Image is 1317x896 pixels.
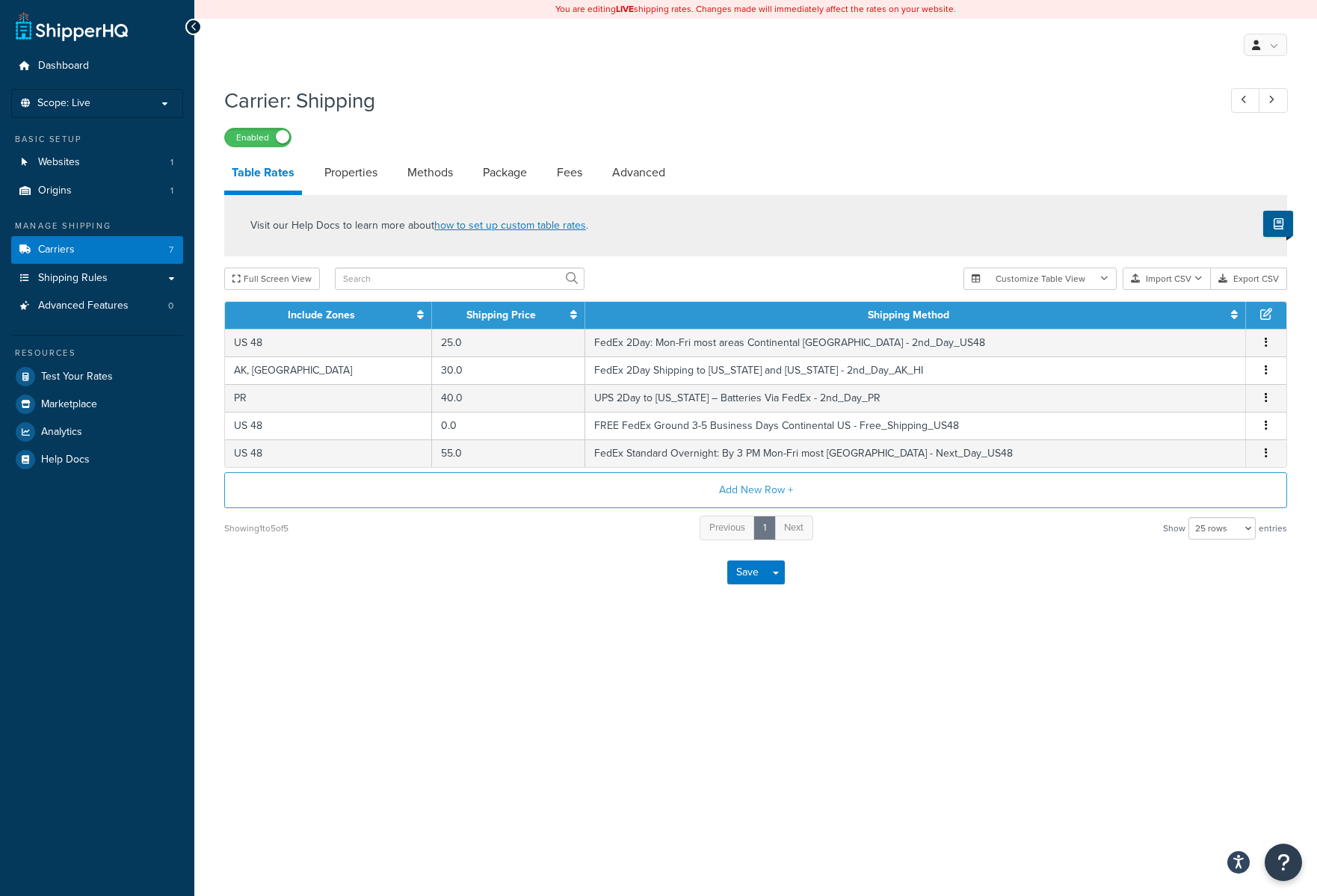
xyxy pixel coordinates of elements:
a: Fees [549,155,590,191]
li: Carriers [11,236,183,264]
td: US 48 [225,439,432,467]
a: Help Docs [11,446,183,473]
a: Shipping Method [868,307,949,323]
td: US 48 [225,329,432,356]
span: Previous [709,520,745,534]
span: Analytics [41,426,82,439]
div: Resources [11,347,183,359]
a: Test Your Rates [11,363,183,390]
a: Shipping Rules [11,265,183,292]
span: Shipping Rules [38,272,108,285]
li: Websites [11,149,183,176]
span: Origins [38,185,72,197]
td: 40.0 [432,384,586,412]
a: Marketplace [11,391,183,418]
span: 1 [170,185,173,197]
button: Export CSV [1211,268,1287,290]
a: Include Zones [288,307,355,323]
a: 1 [753,516,776,540]
a: Package [475,155,534,191]
span: 0 [168,300,173,312]
td: FedEx 2Day Shipping to [US_STATE] and [US_STATE] - 2nd_Day_AK_HI [585,356,1246,384]
b: LIVE [616,2,634,16]
a: Dashboard [11,52,183,80]
span: 1 [170,156,173,169]
button: Save [727,560,768,584]
span: Next [784,520,804,534]
a: Next [774,516,813,540]
button: Customize Table View [963,268,1117,290]
a: Carriers7 [11,236,183,264]
span: Websites [38,156,80,169]
div: Manage Shipping [11,220,183,232]
td: UPS 2Day to [US_STATE] – Batteries Via FedEx - 2nd_Day_PR [585,384,1246,412]
span: entries [1259,518,1287,539]
a: Previous Record [1231,88,1260,113]
a: Next Record [1259,88,1288,113]
h1: Carrier: Shipping [224,86,1203,115]
span: Advanced Features [38,300,129,312]
td: PR [225,384,432,412]
a: how to set up custom table rates [434,217,586,233]
span: Help Docs [41,454,90,466]
td: US 48 [225,412,432,439]
a: Properties [317,155,385,191]
span: Marketplace [41,398,97,411]
span: 7 [169,244,173,256]
button: Show Help Docs [1263,211,1293,237]
span: Dashboard [38,60,89,72]
td: 55.0 [432,439,586,467]
span: Scope: Live [37,97,90,110]
a: Advanced [605,155,673,191]
a: Methods [400,155,460,191]
a: Advanced Features0 [11,292,183,320]
a: Previous [700,516,755,540]
td: 25.0 [432,329,586,356]
a: Shipping Price [466,307,536,323]
button: Open Resource Center [1265,844,1302,881]
div: Basic Setup [11,133,183,146]
td: FREE FedEx Ground 3-5 Business Days Continental US - Free_Shipping_US48 [585,412,1246,439]
a: Table Rates [224,155,302,195]
a: Origins1 [11,177,183,205]
li: Advanced Features [11,292,183,320]
a: Websites1 [11,149,183,176]
span: Test Your Rates [41,371,113,383]
p: Visit our Help Docs to learn more about . [250,217,588,234]
td: AK, [GEOGRAPHIC_DATA] [225,356,432,384]
input: Search [335,268,585,290]
a: Analytics [11,418,183,445]
td: FedEx Standard Overnight: By 3 PM Mon-Fri most [GEOGRAPHIC_DATA] - Next_Day_US48 [585,439,1246,467]
label: Enabled [225,129,291,146]
td: 0.0 [432,412,586,439]
button: Import CSV [1123,268,1211,290]
span: Show [1163,518,1185,539]
span: Carriers [38,244,75,256]
td: FedEx 2Day: Mon-Fri most areas Continental [GEOGRAPHIC_DATA] - 2nd_Day_US48 [585,329,1246,356]
li: Origins [11,177,183,205]
td: 30.0 [432,356,586,384]
div: Showing 1 to 5 of 5 [224,518,289,539]
button: Add New Row + [224,472,1287,508]
button: Full Screen View [224,268,320,290]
